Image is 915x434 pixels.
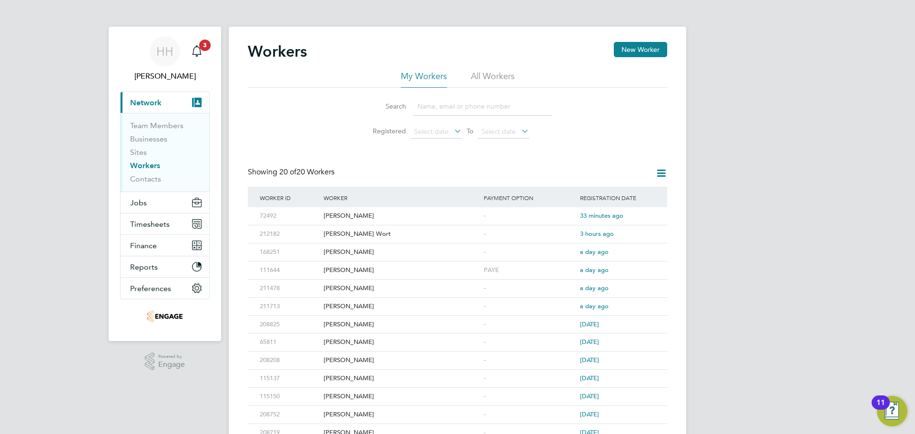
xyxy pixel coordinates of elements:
[120,309,210,324] a: Go to home page
[257,333,321,351] div: 65811
[130,262,158,272] span: Reports
[321,207,481,225] div: [PERSON_NAME]
[471,71,515,88] li: All Workers
[257,333,658,341] a: 65811[PERSON_NAME]-[DATE]
[481,280,578,297] div: -
[481,187,578,209] div: Payment Option
[257,315,658,323] a: 208825[PERSON_NAME]-[DATE]
[321,370,481,387] div: [PERSON_NAME]
[257,280,321,297] div: 211478
[580,266,609,274] span: a day ago
[481,298,578,315] div: -
[321,262,481,279] div: [PERSON_NAME]
[257,406,321,424] div: 208752
[257,262,321,279] div: 111644
[481,243,578,261] div: -
[413,97,552,116] input: Name, email or phone number
[321,225,481,243] div: [PERSON_NAME] Wort
[321,280,481,297] div: [PERSON_NAME]
[481,262,578,279] div: PAYE
[147,309,183,324] img: optima-uk-logo-retina.png
[156,45,173,58] span: HH
[257,207,321,225] div: 72492
[130,148,147,157] a: Sites
[876,403,885,415] div: 11
[121,213,209,234] button: Timesheets
[257,187,321,209] div: Worker ID
[130,174,161,183] a: Contacts
[257,225,658,233] a: 212182[PERSON_NAME] Wort-3 hours ago
[481,225,578,243] div: -
[248,42,307,61] h2: Workers
[130,241,157,250] span: Finance
[130,134,167,143] a: Businesses
[121,235,209,256] button: Finance
[481,207,578,225] div: -
[481,333,578,351] div: -
[248,167,336,177] div: Showing
[257,225,321,243] div: 212182
[257,405,658,414] a: 208752[PERSON_NAME]-[DATE]
[401,71,447,88] li: My Workers
[130,98,162,107] span: Network
[578,187,658,209] div: Registration Date
[580,338,599,346] span: [DATE]
[257,261,658,269] a: 111644[PERSON_NAME]PAYEa day ago
[257,297,658,305] a: 211713[PERSON_NAME]-a day ago
[257,370,321,387] div: 115137
[580,248,609,256] span: a day ago
[257,352,321,369] div: 208208
[580,302,609,310] span: a day ago
[257,279,658,287] a: 211478[PERSON_NAME]-a day ago
[130,121,183,130] a: Team Members
[279,167,296,177] span: 20 of
[257,351,658,359] a: 208208[PERSON_NAME]-[DATE]
[321,298,481,315] div: [PERSON_NAME]
[130,198,147,207] span: Jobs
[279,167,335,177] span: 20 Workers
[580,410,599,418] span: [DATE]
[321,406,481,424] div: [PERSON_NAME]
[321,388,481,405] div: [PERSON_NAME]
[321,243,481,261] div: [PERSON_NAME]
[257,207,658,215] a: 72492[PERSON_NAME]-33 minutes ago
[257,243,321,261] div: 168251
[120,71,210,82] span: Hannah Humphreys
[257,298,321,315] div: 211713
[257,316,321,333] div: 208825
[481,370,578,387] div: -
[120,36,210,82] a: HH[PERSON_NAME]
[121,92,209,113] button: Network
[321,333,481,351] div: [PERSON_NAME]
[130,161,160,170] a: Workers
[158,361,185,369] span: Engage
[580,392,599,400] span: [DATE]
[481,127,516,136] span: Select date
[464,125,476,137] span: To
[614,42,667,57] button: New Worker
[121,113,209,192] div: Network
[580,230,614,238] span: 3 hours ago
[414,127,448,136] span: Select date
[257,369,658,377] a: 115137[PERSON_NAME]-[DATE]
[481,388,578,405] div: -
[580,374,599,382] span: [DATE]
[199,40,211,51] span: 3
[580,356,599,364] span: [DATE]
[145,353,185,371] a: Powered byEngage
[321,352,481,369] div: [PERSON_NAME]
[877,396,907,426] button: Open Resource Center, 11 new notifications
[321,187,481,209] div: Worker
[580,212,623,220] span: 33 minutes ago
[187,36,206,67] a: 3
[130,220,170,229] span: Timesheets
[257,424,658,432] a: 208719[PERSON_NAME]-[DATE]
[257,387,658,395] a: 115150[PERSON_NAME]-[DATE]
[481,406,578,424] div: -
[158,353,185,361] span: Powered by
[130,284,171,293] span: Preferences
[257,388,321,405] div: 115150
[121,256,209,277] button: Reports
[481,352,578,369] div: -
[121,192,209,213] button: Jobs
